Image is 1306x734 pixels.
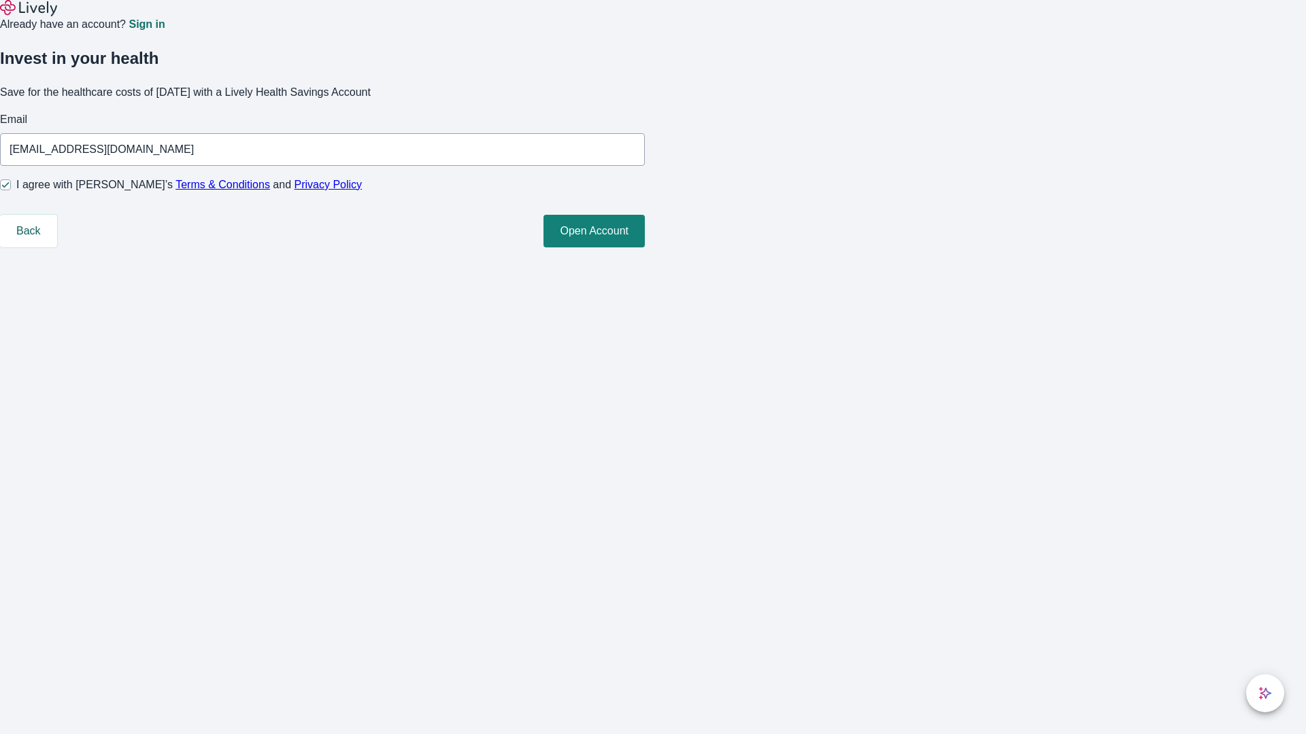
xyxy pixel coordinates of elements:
a: Terms & Conditions [175,179,270,190]
a: Privacy Policy [295,179,363,190]
button: Open Account [543,215,645,247]
button: chat [1246,674,1284,712]
a: Sign in [129,19,165,30]
svg: Lively AI Assistant [1258,686,1272,700]
span: I agree with [PERSON_NAME]’s and [16,177,362,193]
